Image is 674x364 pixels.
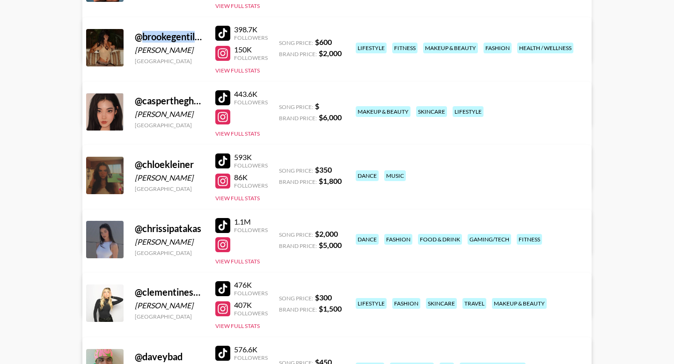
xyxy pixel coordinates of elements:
[135,351,204,363] div: @ daveybad
[135,109,204,119] div: [PERSON_NAME]
[279,167,313,174] span: Song Price:
[319,176,342,185] strong: $ 1,800
[215,322,260,329] button: View Full Stats
[135,45,204,55] div: [PERSON_NAME]
[319,304,342,313] strong: $ 1,500
[418,234,462,245] div: food & drink
[517,234,542,245] div: fitness
[234,173,268,182] div: 86K
[279,295,313,302] span: Song Price:
[234,162,268,169] div: Followers
[279,242,317,249] span: Brand Price:
[234,99,268,106] div: Followers
[423,43,478,53] div: makeup & beauty
[384,234,412,245] div: fashion
[215,67,260,74] button: View Full Stats
[234,25,268,34] div: 398.7K
[135,122,204,129] div: [GEOGRAPHIC_DATA]
[453,106,484,117] div: lifestyle
[319,113,342,122] strong: $ 6,000
[234,54,268,61] div: Followers
[135,249,204,256] div: [GEOGRAPHIC_DATA]
[315,37,332,46] strong: $ 600
[234,300,268,310] div: 407K
[416,106,447,117] div: skincare
[234,89,268,99] div: 443.6K
[356,298,387,309] div: lifestyle
[392,298,420,309] div: fashion
[135,313,204,320] div: [GEOGRAPHIC_DATA]
[215,130,260,137] button: View Full Stats
[279,51,317,58] span: Brand Price:
[215,2,260,9] button: View Full Stats
[315,229,338,238] strong: $ 2,000
[384,170,406,181] div: music
[234,45,268,54] div: 150K
[135,31,204,43] div: @ brookegentilee
[215,258,260,265] button: View Full Stats
[315,293,332,302] strong: $ 300
[135,95,204,107] div: @ caspertheghostyy
[135,159,204,170] div: @ chloekleiner
[279,103,313,110] span: Song Price:
[462,298,486,309] div: travel
[135,185,204,192] div: [GEOGRAPHIC_DATA]
[135,237,204,247] div: [PERSON_NAME]
[234,34,268,41] div: Followers
[468,234,511,245] div: gaming/tech
[234,280,268,290] div: 476K
[234,354,268,361] div: Followers
[279,39,313,46] span: Song Price:
[319,240,342,249] strong: $ 5,000
[234,310,268,317] div: Followers
[135,223,204,234] div: @ chrissipatakas
[426,298,457,309] div: skincare
[356,170,379,181] div: dance
[492,298,547,309] div: makeup & beauty
[319,49,342,58] strong: $ 2,000
[279,306,317,313] span: Brand Price:
[135,58,204,65] div: [GEOGRAPHIC_DATA]
[279,115,317,122] span: Brand Price:
[135,301,204,310] div: [PERSON_NAME]
[234,226,268,233] div: Followers
[234,153,268,162] div: 593K
[392,43,418,53] div: fitness
[215,195,260,202] button: View Full Stats
[234,182,268,189] div: Followers
[517,43,573,53] div: health / wellness
[234,345,268,354] div: 576.6K
[135,286,204,298] div: @ clementinespieser
[234,217,268,226] div: 1.1M
[356,234,379,245] div: dance
[356,106,410,117] div: makeup & beauty
[135,173,204,182] div: [PERSON_NAME]
[279,231,313,238] span: Song Price:
[279,178,317,185] span: Brand Price:
[356,43,387,53] div: lifestyle
[484,43,512,53] div: fashion
[315,165,332,174] strong: $ 350
[234,290,268,297] div: Followers
[315,102,319,110] strong: $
